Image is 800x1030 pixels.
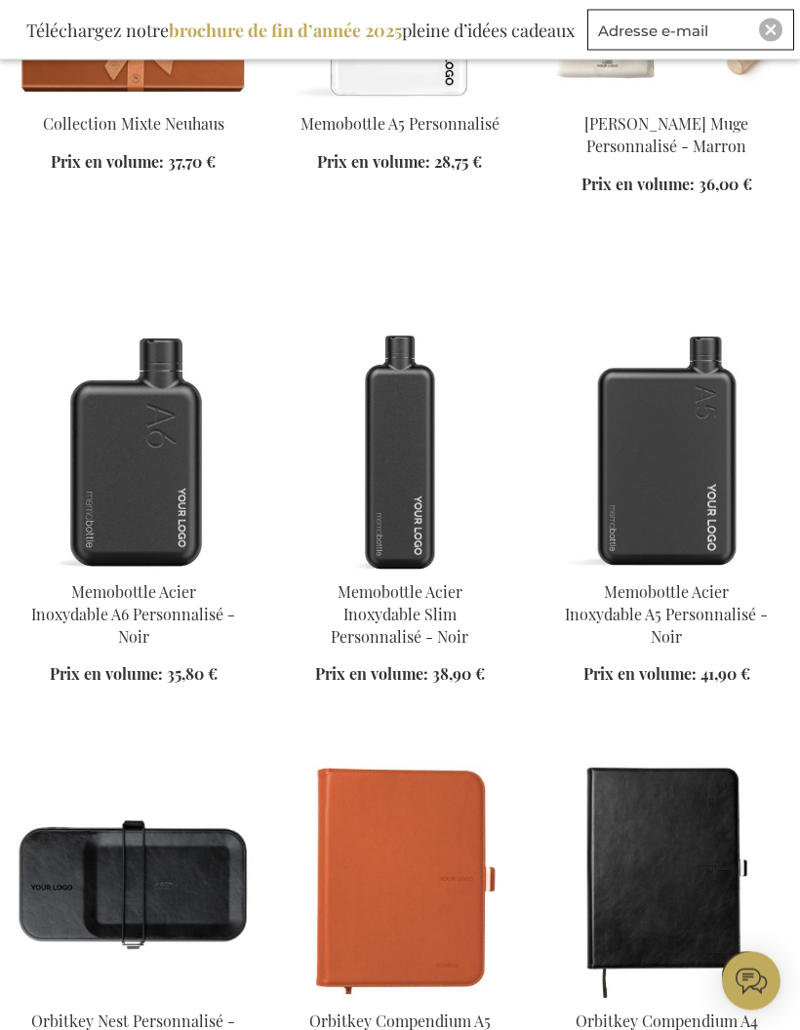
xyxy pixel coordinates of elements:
[315,664,428,685] span: Prix en volume:
[581,175,752,197] a: Prix en volume: 36,00 €
[315,664,485,687] a: Prix en volume: 38,90 €
[282,766,517,1001] img: Orbitkey Compendium A5 Personnalisé - Terracotta
[50,664,218,687] a: Prix en volume: 35,80 €
[587,10,800,57] form: marketing offers and promotions
[16,987,251,1006] a: Personalised Orbitkey Nest - Black
[51,152,216,175] a: Prix en volume: 37,70 €
[282,90,517,108] a: Memobottle A5 Personnalisé
[549,766,784,1001] img: Personalised Orbitkey Compendium A4 - Black
[765,24,777,36] img: Close
[169,19,402,42] b: brochure de fin d’année 2025
[282,987,517,1006] a: Orbitkey Compendium A5 Personnalisé - Terracotta
[583,664,750,687] a: Prix en volume: 41,90 €
[700,664,750,685] span: 41,90 €
[432,664,485,685] span: 38,90 €
[549,336,784,571] img: Memobottle Acier Inoxydable A5 Personnalisé - Noir
[549,90,784,108] a: Personalised Muge Number Game - Brown
[549,987,784,1006] a: Personalised Orbitkey Compendium A4 - Black
[317,152,482,175] a: Prix en volume: 28,75 €
[167,664,218,685] span: 35,80 €
[16,558,251,576] a: Memobottle Acier Inoxydable A6 Personnalisé - Noir
[16,336,251,571] img: Memobottle Acier Inoxydable A6 Personnalisé - Noir
[31,582,235,648] a: Memobottle Acier Inoxydable A6 Personnalisé - Noir
[50,664,163,685] span: Prix en volume:
[16,90,251,108] a: Neuhaus Mix Collection
[584,114,748,157] a: [PERSON_NAME] Muge Personnalisé - Marron
[699,175,752,195] span: 36,00 €
[43,114,224,135] a: Collection Mixte Neuhaus
[434,152,482,173] span: 28,75 €
[581,175,695,195] span: Prix en volume:
[587,10,794,51] input: Adresse e-mail
[168,152,216,173] span: 37,70 €
[16,766,251,1001] img: Personalised Orbitkey Nest - Black
[18,10,583,51] div: Téléchargez notre pleine d’idées cadeaux
[317,152,430,173] span: Prix en volume:
[759,19,782,42] div: Close
[583,664,697,685] span: Prix en volume:
[51,152,164,173] span: Prix en volume:
[300,114,500,135] a: Memobottle A5 Personnalisé
[565,582,768,648] a: Memobottle Acier Inoxydable A5 Personnalisé - Noir
[331,582,468,648] a: Memobottle Acier Inoxydable Slim Personnalisé - Noir
[282,336,517,571] img: Memobottle Acier Inoxydable Slim Personnalisé - Noir
[282,558,517,576] a: Memobottle Acier Inoxydable Slim Personnalisé - Noir
[722,952,780,1010] iframe: belco-activator-frame
[549,558,784,576] a: Memobottle Acier Inoxydable A5 Personnalisé - Noir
